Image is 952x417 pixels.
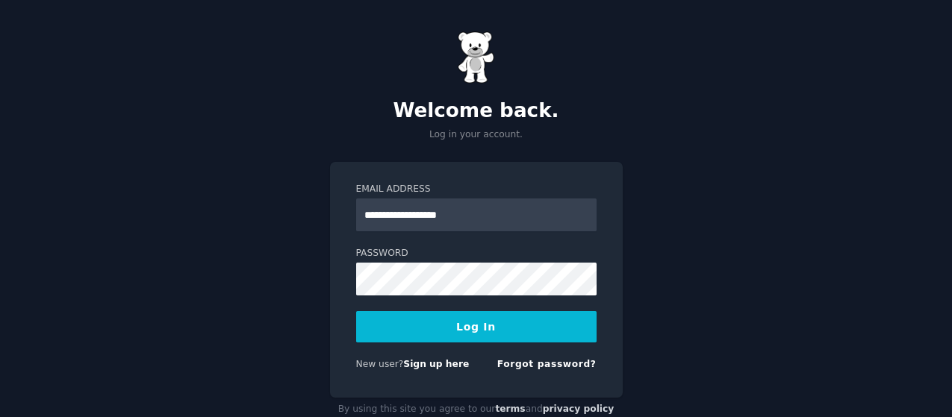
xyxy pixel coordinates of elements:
img: Gummy Bear [458,31,495,84]
label: Password [356,247,597,260]
label: Email Address [356,183,597,196]
span: New user? [356,359,404,369]
p: Log in your account. [330,128,623,142]
h2: Welcome back. [330,99,623,123]
a: terms [495,404,525,414]
a: Forgot password? [497,359,597,369]
button: Log In [356,311,597,342]
a: privacy policy [543,404,615,414]
a: Sign up here [403,359,469,369]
